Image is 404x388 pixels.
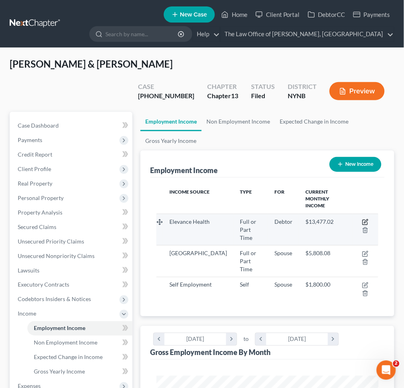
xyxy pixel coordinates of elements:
[138,82,194,91] div: Case
[140,112,202,131] a: Employment Income
[231,92,238,99] span: 13
[27,350,132,365] a: Expected Change in Income
[240,218,256,241] span: Full or Part Time
[18,238,84,245] span: Unsecured Priority Claims
[305,281,330,288] span: $1,800.00
[34,354,103,361] span: Expected Change in Income
[169,281,212,288] span: Self Employment
[226,333,237,345] i: chevron_right
[275,112,353,131] a: Expected Change in Income
[18,180,52,187] span: Real Property
[251,91,275,101] div: Filed
[138,91,194,101] div: [PHONE_NUMBER]
[169,250,227,256] span: [GEOGRAPHIC_DATA]
[34,368,85,375] span: Gross Yearly Income
[305,189,329,208] span: Current Monthly Income
[11,118,132,133] a: Case Dashboard
[330,157,381,172] button: New Income
[140,131,201,151] a: Gross Yearly Income
[11,234,132,249] a: Unsecured Priority Claims
[34,325,85,332] span: Employment Income
[288,82,317,91] div: District
[240,281,249,288] span: Self
[305,218,334,225] span: $13,477.02
[240,250,256,272] span: Full or Part Time
[11,249,132,263] a: Unsecured Nonpriority Claims
[266,333,328,345] div: [DATE]
[154,333,165,345] i: chevron_left
[150,348,270,357] div: Gross Employment Income By Month
[10,58,173,70] span: [PERSON_NAME] & [PERSON_NAME]
[27,321,132,336] a: Employment Income
[105,27,179,41] input: Search by name...
[18,209,62,216] span: Property Analysis
[150,165,218,175] div: Employment Income
[18,252,95,259] span: Unsecured Nonpriority Claims
[18,281,69,288] span: Executory Contracts
[169,189,210,195] span: Income Source
[251,7,304,22] a: Client Portal
[18,151,52,158] span: Credit Report
[18,165,51,172] span: Client Profile
[11,147,132,162] a: Credit Report
[34,339,97,346] span: Non Employment Income
[304,7,349,22] a: DebtorCC
[243,335,249,343] span: to
[180,12,207,18] span: New Case
[251,82,275,91] div: Status
[18,122,59,129] span: Case Dashboard
[217,7,251,22] a: Home
[349,7,394,22] a: Payments
[18,296,91,303] span: Codebtors Insiders & Notices
[288,91,317,101] div: NYNB
[202,112,275,131] a: Non Employment Income
[11,263,132,278] a: Lawsuits
[305,250,330,256] span: $5,808.08
[18,310,36,317] span: Income
[165,333,226,345] div: [DATE]
[27,336,132,350] a: Non Employment Income
[274,189,284,195] span: For
[328,333,339,345] i: chevron_right
[207,91,238,101] div: Chapter
[27,365,132,379] a: Gross Yearly Income
[330,82,385,100] button: Preview
[18,223,56,230] span: Secured Claims
[18,136,42,143] span: Payments
[193,27,220,41] a: Help
[240,189,252,195] span: Type
[11,205,132,220] a: Property Analysis
[274,281,292,288] span: Spouse
[377,361,396,380] iframe: Intercom live chat
[11,220,132,234] a: Secured Claims
[274,218,293,225] span: Debtor
[393,361,400,367] span: 2
[256,333,266,345] i: chevron_left
[274,250,292,256] span: Spouse
[18,267,39,274] span: Lawsuits
[221,27,394,41] a: The Law Office of [PERSON_NAME], [GEOGRAPHIC_DATA]
[207,82,238,91] div: Chapter
[11,278,132,292] a: Executory Contracts
[18,194,64,201] span: Personal Property
[169,218,210,225] span: Elevance Health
